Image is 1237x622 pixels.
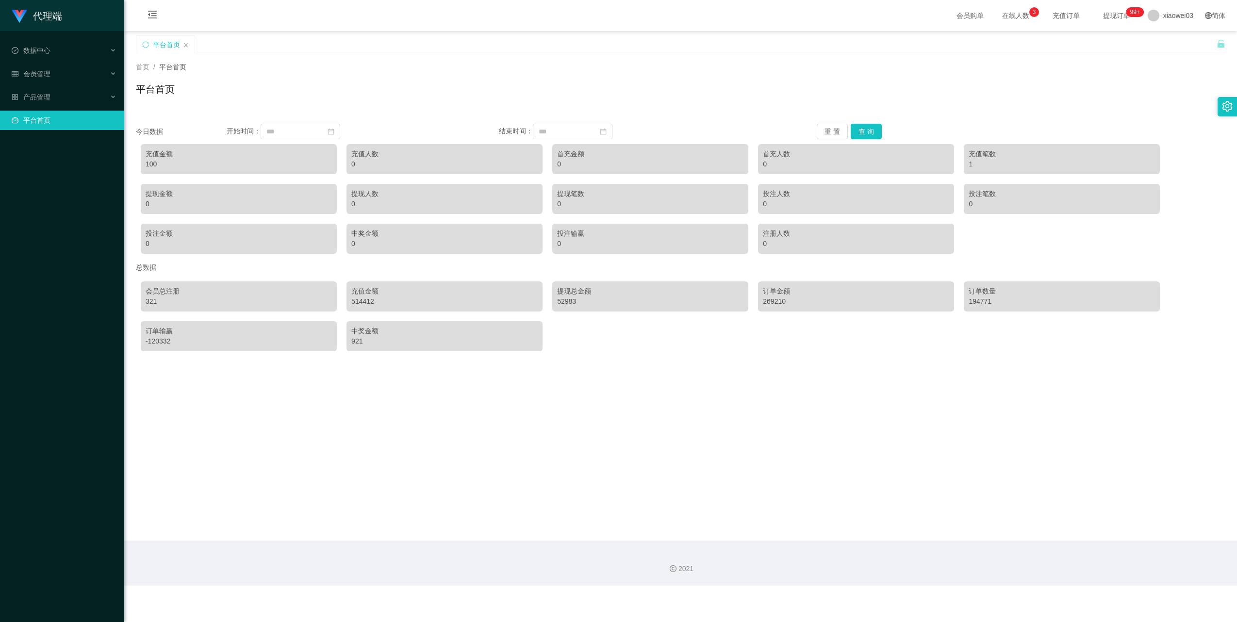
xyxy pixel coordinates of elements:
div: 首充人数 [763,149,949,159]
div: 今日数据 [136,127,227,137]
div: 充值笔数 [969,149,1155,159]
sup: 3 [1029,7,1039,17]
div: 订单金额 [763,286,949,296]
span: 在线人数 [997,12,1034,19]
a: 图标: dashboard平台首页 [12,111,116,130]
div: 0 [763,239,949,249]
div: 会员总注册 [146,286,332,296]
i: 图标: unlock [1217,39,1225,48]
div: 平台首页 [153,35,180,54]
div: 充值人数 [351,149,538,159]
div: 投注输赢 [557,229,743,239]
div: 中奖金额 [351,229,538,239]
i: 图标: calendar [328,128,334,135]
div: 514412 [351,296,538,307]
div: 921 [351,336,538,346]
span: 结束时间： [499,127,533,135]
div: 0 [557,199,743,209]
img: logo.9652507e.png [12,10,27,23]
div: 提现人数 [351,189,538,199]
p: 3 [1032,7,1036,17]
div: 总数据 [136,259,1225,277]
button: 重 置 [817,124,848,139]
i: 图标: copyright [670,565,676,572]
button: 查 询 [851,124,882,139]
div: -120332 [146,336,332,346]
div: 194771 [969,296,1155,307]
div: 充值金额 [146,149,332,159]
i: 图标: check-circle-o [12,47,18,54]
div: 注册人数 [763,229,949,239]
span: 平台首页 [159,63,186,71]
i: 图标: calendar [600,128,607,135]
span: 提现订单 [1098,12,1135,19]
div: 提现笔数 [557,189,743,199]
div: 投注笔数 [969,189,1155,199]
sup: 1193 [1126,7,1144,17]
span: 会员管理 [12,70,50,78]
div: 0 [557,239,743,249]
i: 图标: global [1205,12,1212,19]
i: 图标: table [12,70,18,77]
div: 0 [557,159,743,169]
div: 中奖金额 [351,326,538,336]
span: 产品管理 [12,93,50,101]
span: 数据中心 [12,47,50,54]
a: 代理端 [12,12,62,19]
div: 提现总金额 [557,286,743,296]
div: 投注金额 [146,229,332,239]
div: 52983 [557,296,743,307]
div: 1 [969,159,1155,169]
div: 充值金额 [351,286,538,296]
div: 321 [146,296,332,307]
div: 订单输赢 [146,326,332,336]
div: 0 [351,239,538,249]
i: 图标: setting [1222,101,1233,112]
i: 图标: sync [142,41,149,48]
div: 提现金额 [146,189,332,199]
div: 首充金额 [557,149,743,159]
span: 开始时间： [227,127,261,135]
span: 首页 [136,63,149,71]
h1: 平台首页 [136,82,175,97]
div: 0 [763,159,949,169]
div: 0 [146,239,332,249]
div: 269210 [763,296,949,307]
div: 0 [146,199,332,209]
h1: 代理端 [33,0,62,32]
div: 0 [763,199,949,209]
i: 图标: menu-fold [136,0,169,32]
i: 图标: appstore-o [12,94,18,100]
div: 100 [146,159,332,169]
div: 2021 [132,564,1229,574]
span: / [153,63,155,71]
div: 0 [969,199,1155,209]
div: 0 [351,199,538,209]
span: 充值订单 [1048,12,1085,19]
div: 订单数量 [969,286,1155,296]
div: 0 [351,159,538,169]
div: 投注人数 [763,189,949,199]
i: 图标: close [183,42,189,48]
